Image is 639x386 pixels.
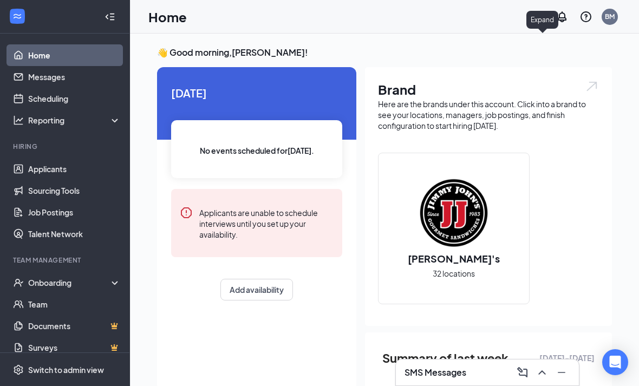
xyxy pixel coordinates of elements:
[148,8,187,26] h1: Home
[378,80,599,99] h1: Brand
[28,180,121,201] a: Sourcing Tools
[555,366,568,379] svg: Minimize
[28,315,121,337] a: DocumentsCrown
[602,349,628,375] div: Open Intercom Messenger
[171,84,342,101] span: [DATE]
[28,66,121,88] a: Messages
[28,337,121,358] a: SurveysCrown
[12,11,23,22] svg: WorkstreamLogo
[433,267,475,279] span: 32 locations
[516,366,529,379] svg: ComposeMessage
[200,145,314,156] span: No events scheduled for [DATE] .
[556,10,569,23] svg: Notifications
[105,11,115,22] svg: Collapse
[536,366,549,379] svg: ChevronUp
[419,178,488,247] img: Jimmy John's
[28,115,121,126] div: Reporting
[13,256,119,265] div: Team Management
[28,223,121,245] a: Talent Network
[28,201,121,223] a: Job Postings
[28,88,121,109] a: Scheduling
[514,364,531,381] button: ComposeMessage
[28,277,112,288] div: Onboarding
[553,364,570,381] button: Minimize
[28,293,121,315] a: Team
[382,349,508,368] span: Summary of last week
[13,277,24,288] svg: UserCheck
[579,10,592,23] svg: QuestionInfo
[28,364,104,375] div: Switch to admin view
[378,99,599,131] div: Here are the brands under this account. Click into a brand to see your locations, managers, job p...
[13,115,24,126] svg: Analysis
[533,364,551,381] button: ChevronUp
[28,44,121,66] a: Home
[28,158,121,180] a: Applicants
[539,352,595,364] span: [DATE] - [DATE]
[180,206,193,219] svg: Error
[585,80,599,93] img: open.6027fd2a22e1237b5b06.svg
[220,279,293,300] button: Add availability
[526,11,558,29] div: Expand
[605,12,615,21] div: BM
[13,142,119,151] div: Hiring
[13,364,24,375] svg: Settings
[397,252,511,265] h2: [PERSON_NAME]'s
[405,367,466,378] h3: SMS Messages
[199,206,334,240] div: Applicants are unable to schedule interviews until you set up your availability.
[157,47,612,58] h3: 👋 Good morning, [PERSON_NAME] !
